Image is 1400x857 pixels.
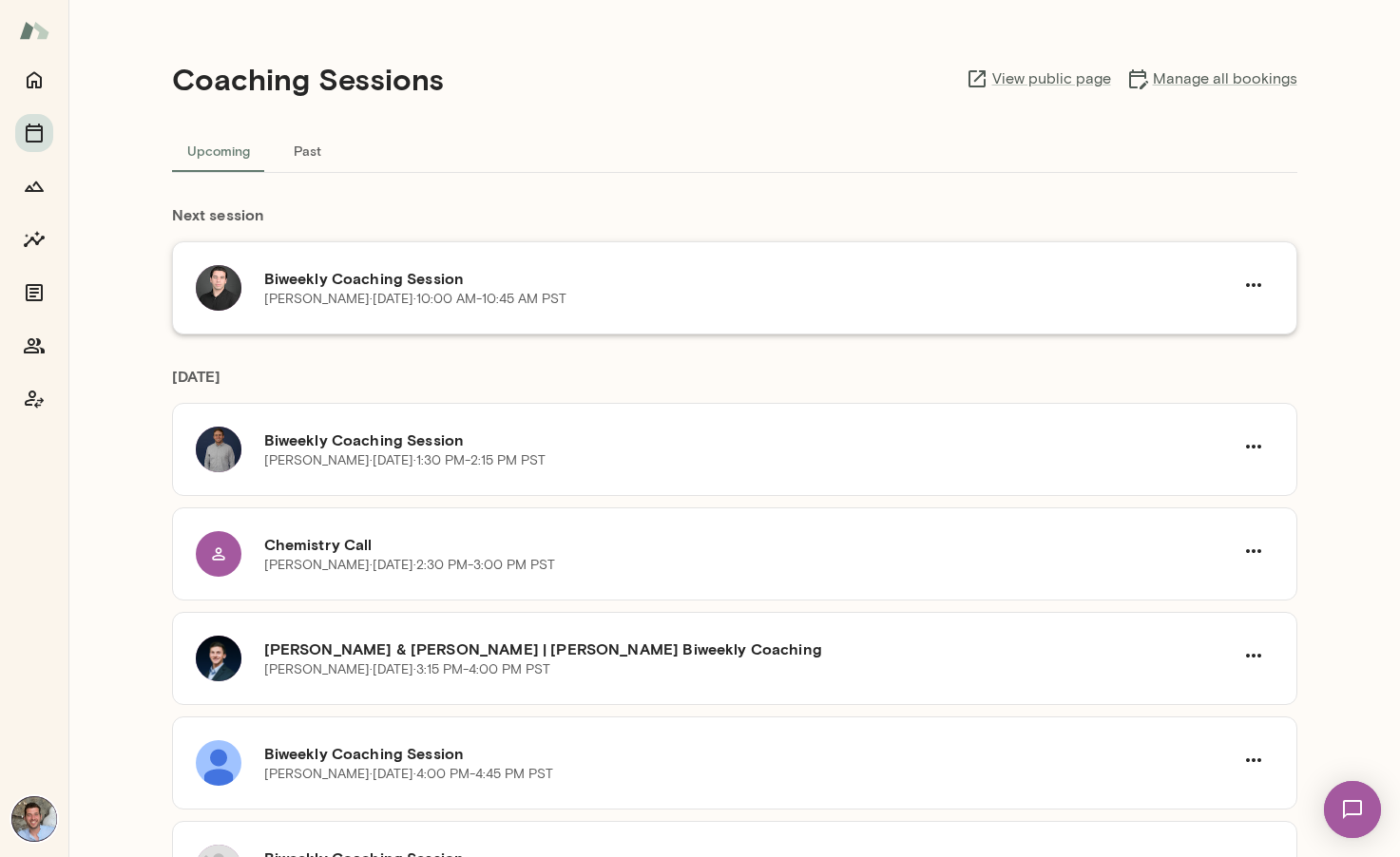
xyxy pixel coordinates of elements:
button: Members [15,327,53,365]
p: [PERSON_NAME] · [DATE] · 10:00 AM-10:45 AM PST [264,290,566,309]
img: David Sferlazza [11,796,57,842]
h6: Biweekly Coaching Session [264,742,1234,765]
button: Insights [15,220,53,258]
button: Home [15,61,53,99]
button: Documents [15,274,53,312]
p: [PERSON_NAME] · [DATE] · 3:15 PM-4:00 PM PST [264,660,550,679]
div: basic tabs example [172,127,1297,173]
h6: Chemistry Call [264,533,1234,556]
h6: Next session [172,203,1297,241]
h4: Coaching Sessions [172,61,444,97]
p: [PERSON_NAME] · [DATE] · 2:30 PM-3:00 PM PST [264,556,555,575]
p: [PERSON_NAME] · [DATE] · 4:00 PM-4:45 PM PST [264,765,553,784]
h6: [PERSON_NAME] & [PERSON_NAME] | [PERSON_NAME] Biweekly Coaching [264,638,1234,660]
button: Sessions [15,114,53,152]
h6: Biweekly Coaching Session [264,428,1234,451]
button: Past [265,127,351,173]
p: [PERSON_NAME] · [DATE] · 1:30 PM-2:15 PM PST [264,451,546,470]
button: Growth Plan [15,167,53,205]
button: Coach app [15,380,53,418]
a: View public page [966,67,1111,90]
button: Upcoming [172,127,265,173]
h6: Biweekly Coaching Session [264,267,1234,290]
h6: [DATE] [172,365,1297,403]
a: Manage all bookings [1126,67,1297,90]
img: Mento [19,12,49,48]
